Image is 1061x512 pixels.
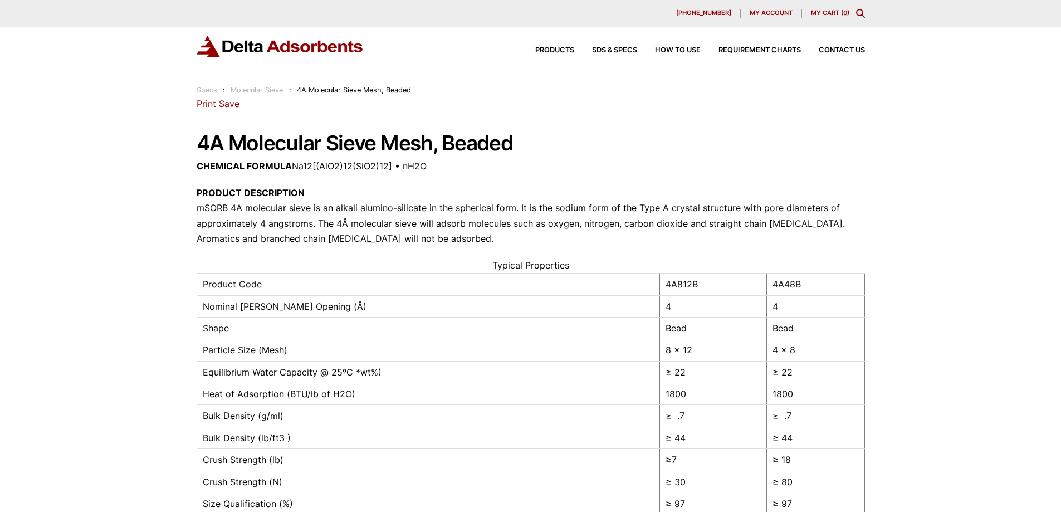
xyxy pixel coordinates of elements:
[660,383,767,405] td: 1800
[231,86,283,94] a: Molecular Sieve
[767,449,864,471] td: ≥ 18
[219,98,239,109] a: Save
[701,47,801,54] a: Requirement Charts
[197,449,660,471] td: Crush Strength (lb)
[767,339,864,361] td: 4 x 8
[197,274,660,295] td: Product Code
[197,295,660,317] td: Nominal [PERSON_NAME] Opening (Å)
[517,47,574,54] a: Products
[856,9,865,18] div: Toggle Modal Content
[767,471,864,493] td: ≥ 80
[767,295,864,317] td: 4
[741,9,802,18] a: My account
[767,274,864,295] td: 4A48B
[197,86,217,94] a: Specs
[660,405,767,427] td: ≥ .7
[660,449,767,471] td: ≥7
[197,471,660,493] td: Crush Strength (N)
[197,186,865,246] p: mSORB 4A molecular sieve is an alkali alumino-silicate in the spherical form. It is the sodium fo...
[676,10,731,16] span: [PHONE_NUMBER]
[660,361,767,383] td: ≥ 22
[197,339,660,361] td: Particle Size (Mesh)
[811,9,849,17] a: My Cart (0)
[197,383,660,405] td: Heat of Adsorption (BTU/lb of H2O)
[197,187,305,198] strong: PRODUCT DESCRIPTION
[767,361,864,383] td: ≥ 22
[637,47,701,54] a: How to Use
[718,47,801,54] span: Requirement Charts
[660,427,767,448] td: ≥ 44
[767,427,864,448] td: ≥ 44
[655,47,701,54] span: How to Use
[767,383,864,405] td: 1800
[660,471,767,493] td: ≥ 30
[750,10,793,16] span: My account
[667,9,741,18] a: [PHONE_NUMBER]
[289,86,291,94] span: :
[197,405,660,427] td: Bulk Density (g/ml)
[197,361,660,383] td: Equilibrium Water Capacity @ 25ºC *wt%)
[535,47,574,54] span: Products
[197,132,865,155] h1: 4A Molecular Sieve Mesh, Beaded
[819,47,865,54] span: Contact Us
[197,427,660,448] td: Bulk Density (lb/ft3 )
[297,86,411,94] span: 4A Molecular Sieve Mesh, Beaded
[197,159,865,174] p: Na12[(AlO2)12(SiO2)12] • nH2O
[223,86,225,94] span: :
[801,47,865,54] a: Contact Us
[197,258,865,273] caption: Typical Properties
[767,317,864,339] td: Bead
[197,160,292,172] strong: CHEMICAL FORMULA
[767,405,864,427] td: ≥ .7
[592,47,637,54] span: SDS & SPECS
[660,274,767,295] td: 4A812B
[660,317,767,339] td: Bead
[197,98,216,109] a: Print
[574,47,637,54] a: SDS & SPECS
[660,339,767,361] td: 8 x 12
[660,295,767,317] td: 4
[843,9,847,17] span: 0
[197,36,364,57] img: Delta Adsorbents
[197,317,660,339] td: Shape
